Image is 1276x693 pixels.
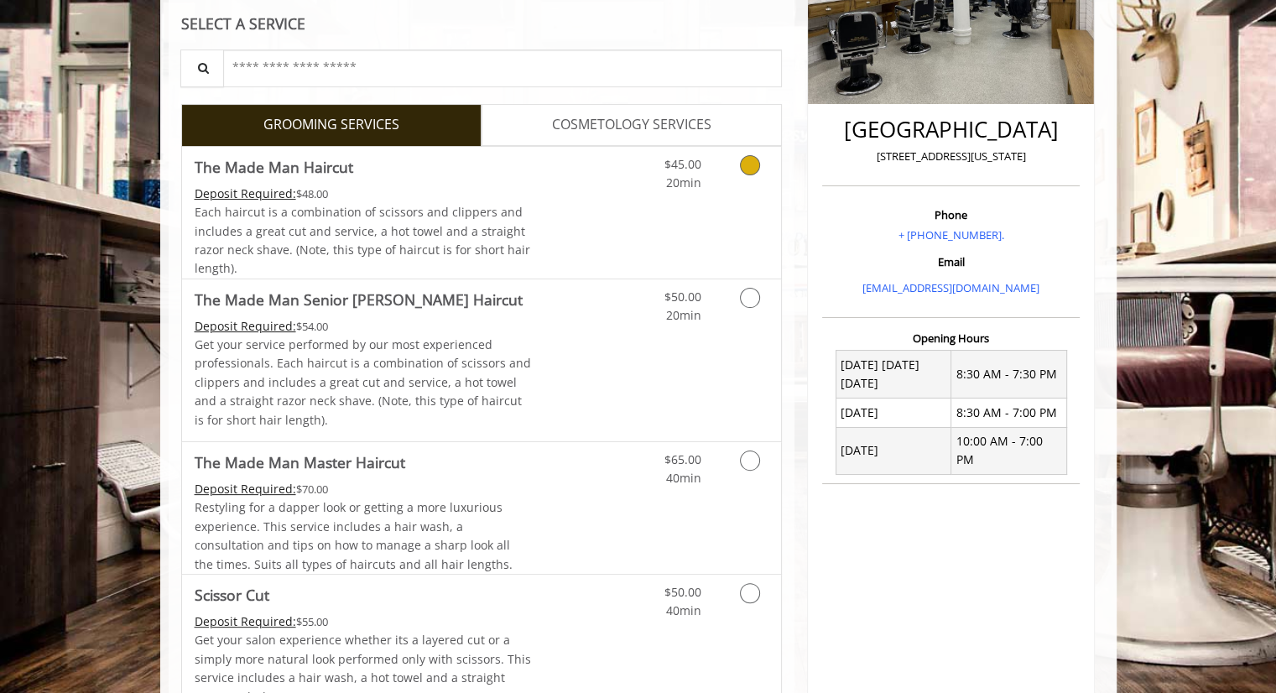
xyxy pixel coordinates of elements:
[195,317,532,336] div: $54.00
[181,16,783,32] div: SELECT A SERVICE
[898,227,1004,242] a: + [PHONE_NUMBER].
[195,499,513,571] span: Restyling for a dapper look or getting a more luxurious experience. This service includes a hair ...
[822,332,1080,344] h3: Opening Hours
[665,602,700,618] span: 40min
[195,288,523,311] b: The Made Man Senior [PERSON_NAME] Haircut
[826,117,1075,142] h2: [GEOGRAPHIC_DATA]
[665,470,700,486] span: 40min
[195,480,532,498] div: $70.00
[180,49,224,87] button: Service Search
[836,399,951,427] td: [DATE]
[664,156,700,172] span: $45.00
[836,427,951,475] td: [DATE]
[195,204,530,276] span: Each haircut is a combination of scissors and clippers and includes a great cut and service, a ho...
[664,289,700,305] span: $50.00
[826,256,1075,268] h3: Email
[552,114,711,136] span: COSMETOLOGY SERVICES
[664,584,700,600] span: $50.00
[826,148,1075,165] p: [STREET_ADDRESS][US_STATE]
[664,451,700,467] span: $65.00
[195,612,532,631] div: $55.00
[665,175,700,190] span: 20min
[195,336,532,430] p: Get your service performed by our most experienced professionals. Each haircut is a combination o...
[195,481,296,497] span: This service needs some Advance to be paid before we block your appointment
[195,318,296,334] span: This service needs some Advance to be paid before we block your appointment
[836,351,951,399] td: [DATE] [DATE] [DATE]
[951,351,1067,399] td: 8:30 AM - 7:30 PM
[951,427,1067,475] td: 10:00 AM - 7:00 PM
[195,185,296,201] span: This service needs some Advance to be paid before we block your appointment
[862,280,1039,295] a: [EMAIL_ADDRESS][DOMAIN_NAME]
[665,307,700,323] span: 20min
[195,155,353,179] b: The Made Man Haircut
[195,451,405,474] b: The Made Man Master Haircut
[263,114,399,136] span: GROOMING SERVICES
[826,209,1075,221] h3: Phone
[195,613,296,629] span: This service needs some Advance to be paid before we block your appointment
[195,185,532,203] div: $48.00
[951,399,1067,427] td: 8:30 AM - 7:00 PM
[195,583,269,607] b: Scissor Cut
